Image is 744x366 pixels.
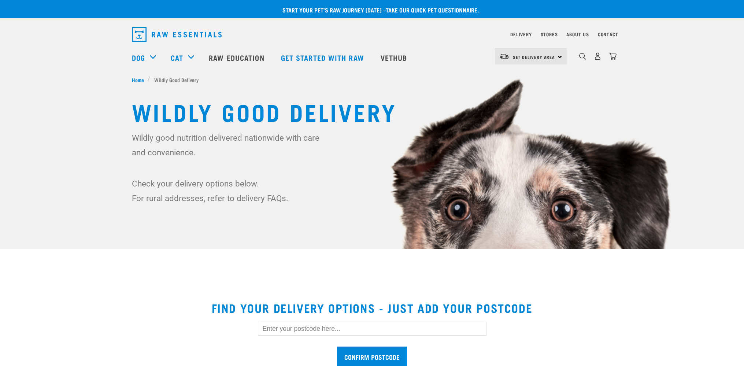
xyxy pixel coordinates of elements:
[598,33,618,36] a: Contact
[386,8,479,11] a: take our quick pet questionnaire.
[258,322,486,336] input: Enter your postcode here...
[171,52,183,63] a: Cat
[132,76,144,84] span: Home
[132,76,148,84] a: Home
[594,52,602,60] img: user.png
[132,76,612,84] nav: breadcrumbs
[609,52,617,60] img: home-icon@2x.png
[132,176,324,206] p: Check your delivery options below. For rural addresses, refer to delivery FAQs.
[579,53,586,60] img: home-icon-1@2x.png
[201,43,273,72] a: Raw Education
[566,33,589,36] a: About Us
[9,301,735,314] h2: Find your delivery options - just add your postcode
[132,52,145,63] a: Dog
[132,130,324,160] p: Wildly good nutrition delivered nationwide with care and convenience.
[126,24,618,45] nav: dropdown navigation
[132,27,222,42] img: Raw Essentials Logo
[513,56,555,58] span: Set Delivery Area
[541,33,558,36] a: Stores
[499,53,509,60] img: van-moving.png
[337,347,407,366] input: Confirm postcode
[274,43,373,72] a: Get started with Raw
[510,33,532,36] a: Delivery
[373,43,417,72] a: Vethub
[132,98,612,125] h1: Wildly Good Delivery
